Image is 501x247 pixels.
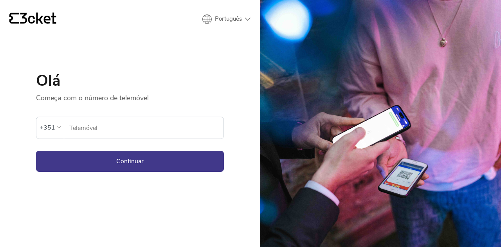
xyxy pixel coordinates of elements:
[64,117,223,139] label: Telemóvel
[9,13,56,26] a: {' '}
[9,13,19,24] g: {' '}
[36,73,224,88] h1: Olá
[40,122,55,133] div: +351
[36,151,224,172] button: Continuar
[36,88,224,103] p: Começa com o número de telemóvel
[69,117,223,139] input: Telemóvel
